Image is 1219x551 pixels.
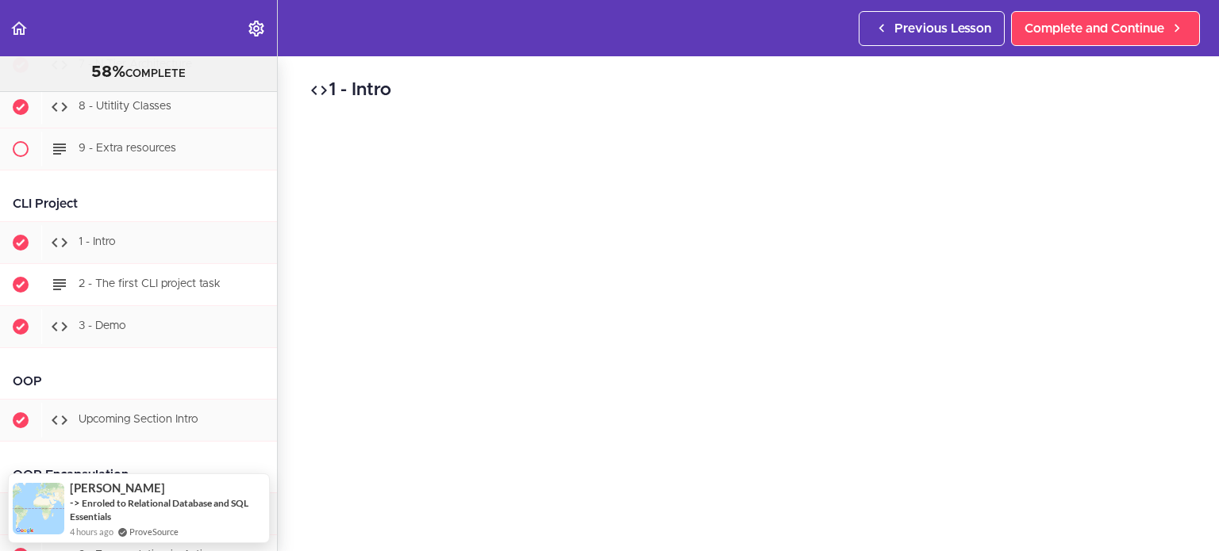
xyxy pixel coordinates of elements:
a: Complete and Continue [1011,11,1200,46]
div: COMPLETE [20,63,257,83]
span: Upcoming Section Intro [79,414,198,425]
span: -> [70,496,80,509]
span: 4 hours ago [70,525,113,538]
a: ProveSource [129,525,179,538]
span: 58% [91,64,125,80]
a: Enroled to Relational Database and SQL Essentials [70,497,248,522]
span: 2 - The first CLI project task [79,278,221,289]
span: 9 - Extra resources [79,143,176,154]
a: Previous Lesson [859,11,1005,46]
svg: Settings Menu [247,19,266,38]
h2: 1 - Intro [310,77,1187,104]
svg: Back to course curriculum [10,19,29,38]
img: provesource social proof notification image [13,483,64,534]
span: [PERSON_NAME] [70,481,165,495]
span: 8 - Utitlity Classes [79,101,171,112]
span: Complete and Continue [1025,19,1164,38]
span: 1 - Intro [79,236,116,247]
span: 3 - Demo [79,320,126,331]
span: Previous Lesson [894,19,991,38]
